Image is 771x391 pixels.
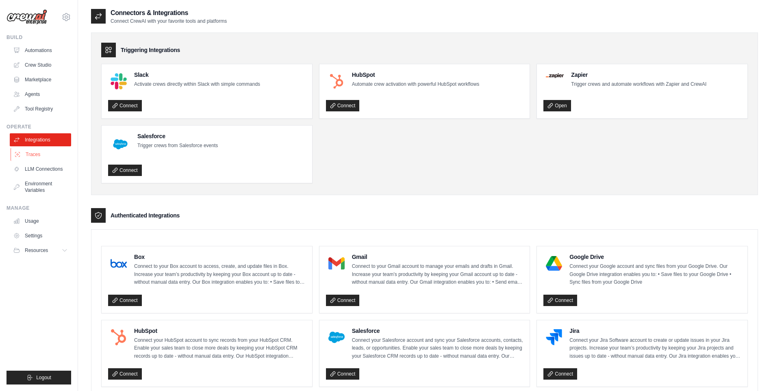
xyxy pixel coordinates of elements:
img: Google Drive Logo [546,255,562,272]
a: Usage [10,215,71,228]
a: Connect [108,295,142,306]
img: Zapier Logo [546,73,564,78]
h4: Gmail [352,253,523,261]
h4: Zapier [571,71,706,79]
img: Gmail Logo [328,255,345,272]
p: Automate crew activation with powerful HubSpot workflows [352,80,479,89]
p: Connect your Google account and sync files from your Google Drive. Our Google Drive integration e... [569,263,741,287]
h4: Slack [134,71,260,79]
p: Connect your Jira Software account to create or update issues in your Jira projects. Increase you... [569,337,741,361]
img: Salesforce Logo [111,135,130,154]
h2: Connectors & Integrations [111,8,227,18]
button: Resources [10,244,71,257]
img: Logo [7,9,47,25]
img: Jira Logo [546,329,562,345]
a: Crew Studio [10,59,71,72]
span: Logout [36,374,51,381]
p: Trigger crews from Salesforce events [137,142,218,150]
p: Connect your HubSpot account to sync records from your HubSpot CRM. Enable your sales team to clo... [134,337,306,361]
h4: Box [134,253,306,261]
h3: Authenticated Integrations [111,211,180,219]
a: Connect [543,295,577,306]
a: Agents [10,88,71,101]
p: Connect CrewAI with your favorite tools and platforms [111,18,227,24]
a: Marketplace [10,73,71,86]
p: Activate crews directly within Slack with simple commands [134,80,260,89]
div: Manage [7,205,71,211]
a: Open [543,100,571,111]
a: Automations [10,44,71,57]
img: Salesforce Logo [328,329,345,345]
img: HubSpot Logo [111,329,127,345]
a: LLM Connections [10,163,71,176]
a: Environment Variables [10,177,71,197]
h4: Google Drive [569,253,741,261]
h3: Triggering Integrations [121,46,180,54]
h4: Salesforce [137,132,218,140]
h4: HubSpot [134,327,306,335]
div: Build [7,34,71,41]
img: Slack Logo [111,73,127,89]
a: Connect [326,295,360,306]
a: Connect [108,368,142,380]
p: Connect to your Gmail account to manage your emails and drafts in Gmail. Increase your team’s pro... [352,263,523,287]
h4: Salesforce [352,327,523,335]
div: Operate [7,124,71,130]
h4: Jira [569,327,741,335]
a: Settings [10,229,71,242]
a: Traces [11,148,72,161]
button: Logout [7,371,71,384]
a: Tool Registry [10,102,71,115]
p: Connect your Salesforce account and sync your Salesforce accounts, contacts, leads, or opportunit... [352,337,523,361]
span: Resources [25,247,48,254]
p: Connect to your Box account to access, create, and update files in Box. Increase your team’s prod... [134,263,306,287]
img: Box Logo [111,255,127,272]
p: Trigger crews and automate workflows with Zapier and CrewAI [571,80,706,89]
a: Connect [326,100,360,111]
h4: HubSpot [352,71,479,79]
a: Integrations [10,133,71,146]
img: HubSpot Logo [328,73,345,89]
a: Connect [108,100,142,111]
a: Connect [326,368,360,380]
a: Connect [108,165,142,176]
a: Connect [543,368,577,380]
